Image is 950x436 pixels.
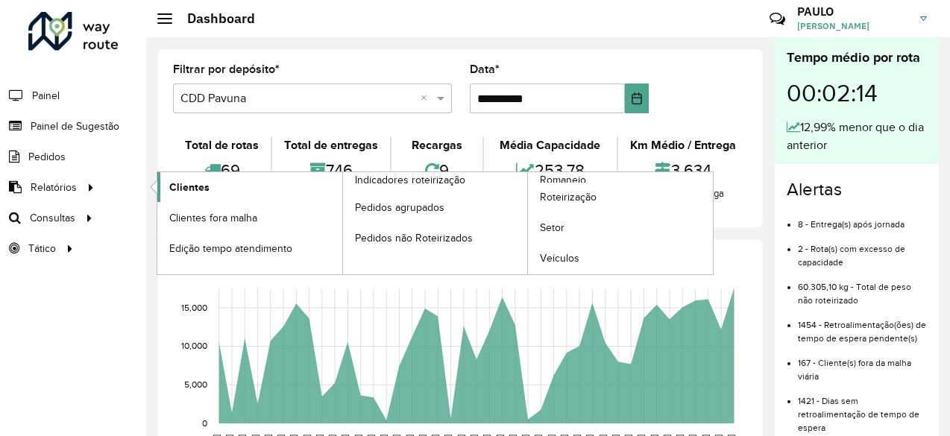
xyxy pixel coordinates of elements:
a: Pedidos agrupados [343,192,528,222]
div: 9 [395,154,478,186]
a: Clientes [157,172,342,202]
span: Painel [32,88,60,104]
div: 12,99% menor que o dia anterior [787,119,927,154]
span: Setor [540,220,564,236]
span: Clear all [421,89,433,107]
li: 60.305,10 kg - Total de peso não roteirizado [798,269,927,307]
li: 8 - Entrega(s) após jornada [798,206,927,231]
div: 3,634 [622,154,744,186]
div: 746 [276,154,386,186]
a: Indicadores roteirização [157,172,528,274]
span: Pedidos não Roteirizados [355,230,473,246]
a: Veículos [528,244,713,274]
text: 0 [202,418,207,428]
span: Romaneio [540,172,586,188]
a: Roteirização [528,183,713,212]
label: Filtrar por depósito [173,60,280,78]
div: Média Capacidade [488,136,613,154]
span: Roteirização [540,189,597,205]
li: 2 - Rota(s) com excesso de capacidade [798,231,927,269]
li: 1421 - Dias sem retroalimentação de tempo de espera [798,383,927,435]
span: Relatórios [31,180,77,195]
li: 167 - Cliente(s) fora da malha viária [798,345,927,383]
div: Recargas [395,136,478,154]
span: [PERSON_NAME] [797,19,909,33]
div: 00:02:14 [787,68,927,119]
a: Setor [528,213,713,243]
button: Choose Date [625,83,649,113]
text: 10,000 [181,341,207,351]
div: Tempo médio por rota [787,48,927,68]
text: 15,000 [181,303,207,312]
span: Painel de Sugestão [31,119,119,134]
div: Total de rotas [177,136,267,154]
a: Contato Rápido [761,3,793,35]
h2: Dashboard [172,10,255,27]
span: Indicadores roteirização [355,172,465,188]
label: Data [470,60,500,78]
div: Total de entregas [276,136,386,154]
div: Km Médio / Entrega [622,136,744,154]
a: Pedidos não Roteirizados [343,223,528,253]
div: 69 [177,154,267,186]
a: Clientes fora malha [157,203,342,233]
span: Edição tempo atendimento [169,241,292,256]
h4: Alertas [787,179,927,200]
span: Tático [28,241,56,256]
a: Edição tempo atendimento [157,233,342,263]
span: Pedidos agrupados [355,200,444,215]
h3: PAULO [797,4,909,19]
span: Consultas [30,210,75,226]
span: Clientes [169,180,210,195]
text: 5,000 [184,379,207,389]
span: Pedidos [28,149,66,165]
a: Romaneio [343,172,714,274]
div: 253,78 [488,154,613,186]
span: Clientes fora malha [169,210,257,226]
li: 1454 - Retroalimentação(ões) de tempo de espera pendente(s) [798,307,927,345]
span: Veículos [540,250,579,266]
